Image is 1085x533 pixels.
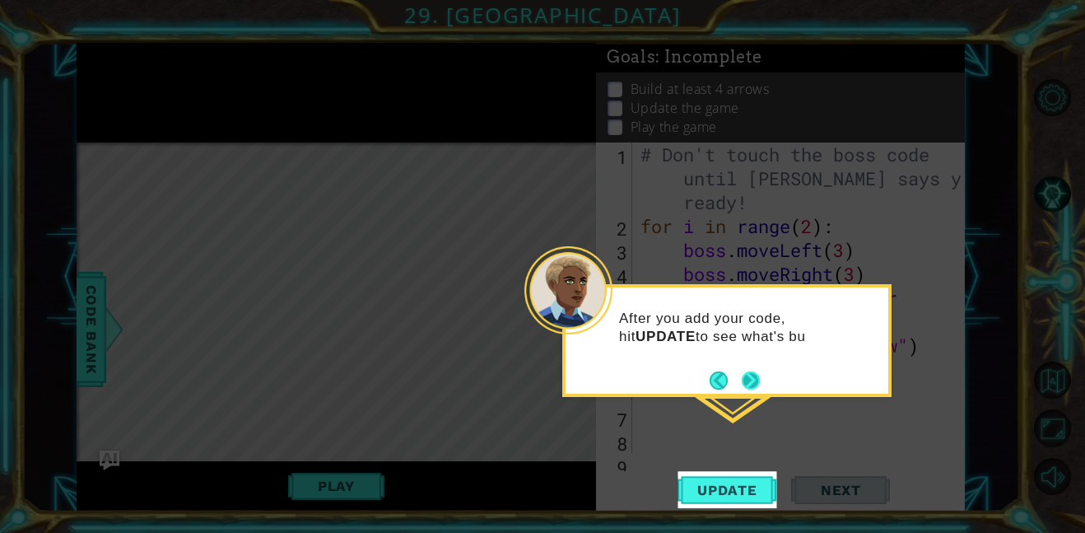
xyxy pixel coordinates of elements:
strong: UPDATE [636,329,696,344]
span: Update [681,482,774,498]
button: Next [742,372,760,390]
button: Back [710,372,742,390]
button: Update [678,471,776,508]
p: After you add your code, hit to see what's bu [619,310,877,346]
